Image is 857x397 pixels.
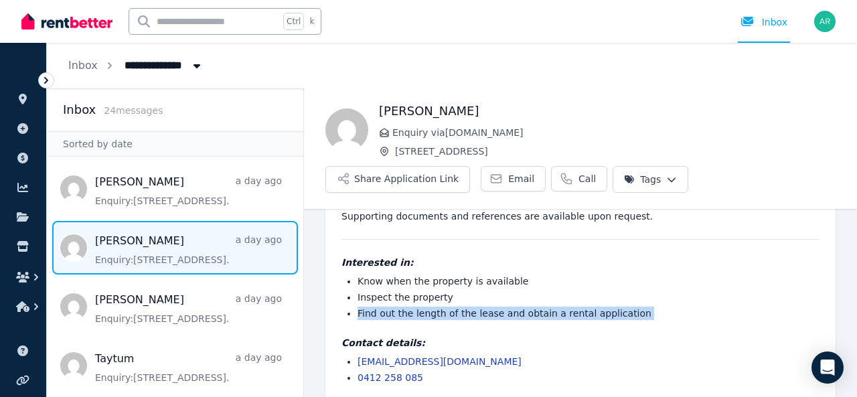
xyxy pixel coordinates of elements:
h4: Contact details: [341,336,820,349]
a: [PERSON_NAME]a day agoEnquiry:[STREET_ADDRESS]. [95,233,282,266]
img: Jason Burge [325,108,368,151]
a: [PERSON_NAME]a day agoEnquiry:[STREET_ADDRESS]. [95,292,282,325]
h2: Inbox [63,100,96,119]
a: [PERSON_NAME]a day agoEnquiry:[STREET_ADDRESS]. [95,174,282,208]
nav: Breadcrumb [47,43,225,88]
a: Inbox [68,59,98,72]
span: Tags [624,173,661,186]
a: Taytuma day agoEnquiry:[STREET_ADDRESS]. [95,351,282,384]
li: Know when the property is available [358,274,820,288]
li: Find out the length of the lease and obtain a rental application [358,307,820,320]
div: Open Intercom Messenger [811,351,844,384]
a: [EMAIL_ADDRESS][DOMAIN_NAME] [358,356,522,367]
span: Call [578,172,596,185]
span: k [309,16,314,27]
a: Call [551,166,607,191]
button: Tags [613,166,688,193]
a: 0412 258 085 [358,372,423,383]
span: [STREET_ADDRESS] [395,145,836,158]
a: Email [481,166,546,191]
h4: Interested in: [341,256,820,269]
div: Sorted by date [47,131,303,157]
span: Email [508,172,534,185]
span: 24 message s [104,105,163,116]
h1: [PERSON_NAME] [379,102,836,121]
span: Ctrl [283,13,304,30]
div: Inbox [741,15,787,29]
button: Share Application Link [325,166,470,193]
img: RentBetter [21,11,112,31]
li: Inspect the property [358,291,820,304]
span: Enquiry via [DOMAIN_NAME] [392,126,836,139]
img: Aram Rudd [814,11,836,32]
